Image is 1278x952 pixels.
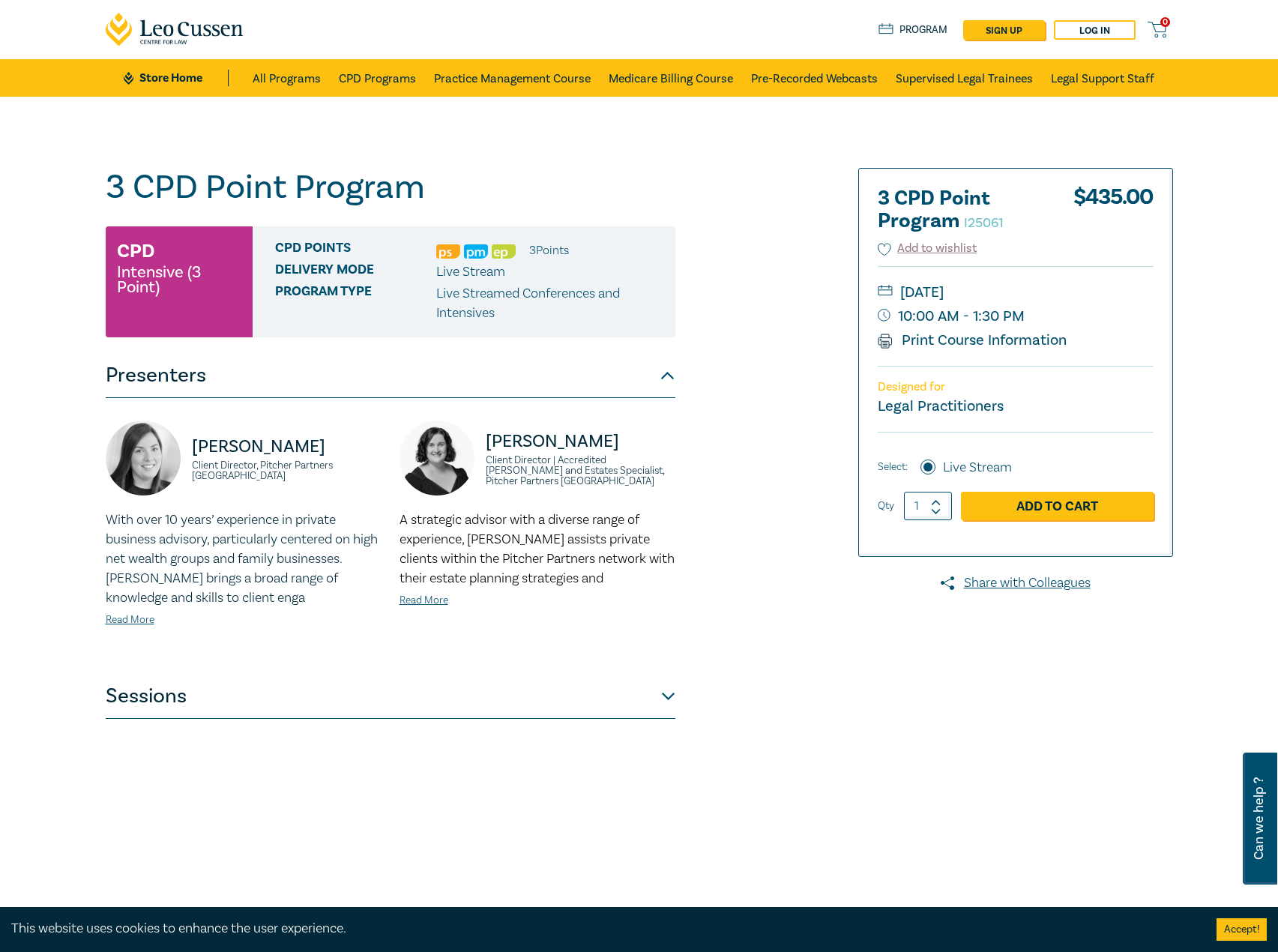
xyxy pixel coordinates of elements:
small: Client Director, Pitcher Partners [GEOGRAPHIC_DATA] [192,460,382,481]
input: 1 [904,492,952,520]
img: https://s3.ap-southeast-2.amazonaws.com/leo-cussen-store-production-content/Contacts/Anna%20Hacke... [400,421,474,495]
span: A strategic advisor with a diverse range of experience, [PERSON_NAME] assists private clients wit... [400,511,675,587]
button: Sessions [106,674,675,719]
span: Live Stream [436,263,505,280]
button: Add to wishlist [878,240,977,257]
a: All Programs [253,59,321,97]
img: Practice Management & Business Skills [464,244,488,259]
label: Qty [878,498,894,514]
a: Medicare Billing Course [609,59,733,97]
div: This website uses cookies to enhance the user experience. [11,919,1194,939]
a: sign up [963,20,1045,40]
a: Practice Management Course [434,59,591,97]
h2: 3 CPD Point Program [878,187,1043,232]
span: Can we help ? [1252,762,1266,876]
small: [DATE] [878,280,1154,304]
a: Add to Cart [961,492,1154,520]
button: Accept cookies [1217,918,1267,941]
a: Log in [1054,20,1136,40]
li: 3 Point s [529,241,569,260]
p: [PERSON_NAME] [192,435,382,459]
p: [PERSON_NAME] [486,430,675,454]
span: CPD Points [275,241,436,260]
img: Professional Skills [436,244,460,259]
a: Read More [106,613,154,627]
a: Pre-Recorded Webcasts [751,59,878,97]
a: Program [878,22,948,38]
h1: 3 CPD Point Program [106,168,675,207]
span: Delivery Mode [275,262,436,282]
span: Select: [878,459,908,475]
span: 0 [1160,17,1170,27]
a: Read More [400,594,448,607]
img: Ethics & Professional Responsibility [492,244,516,259]
small: 10:00 AM - 1:30 PM [878,304,1154,328]
a: Store Home [124,70,228,86]
a: Print Course Information [878,331,1067,350]
p: Live Streamed Conferences and Intensives [436,284,664,323]
small: Client Director | Accredited [PERSON_NAME] and Estates Specialist, Pitcher Partners [GEOGRAPHIC_D... [486,455,675,486]
p: Designed for [878,380,1154,394]
label: Live Stream [943,458,1012,477]
div: $ 435.00 [1073,187,1154,240]
small: I25061 [964,214,1004,232]
button: Presenters [106,353,675,398]
small: Legal Practitioners [878,397,1004,416]
h3: CPD [117,238,154,265]
a: CPD Programs [339,59,416,97]
span: Program type [275,284,436,323]
a: Supervised Legal Trainees [896,59,1033,97]
small: Intensive (3 Point) [117,265,241,295]
img: https://s3.ap-southeast-2.amazonaws.com/leo-cussen-store-production-content/Contacts/Julie%20Renn... [106,421,181,495]
p: With over 10 years’ experience in private business advisory, particularly centered on high net we... [106,510,382,608]
a: Share with Colleagues [858,573,1173,593]
a: Legal Support Staff [1051,59,1154,97]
